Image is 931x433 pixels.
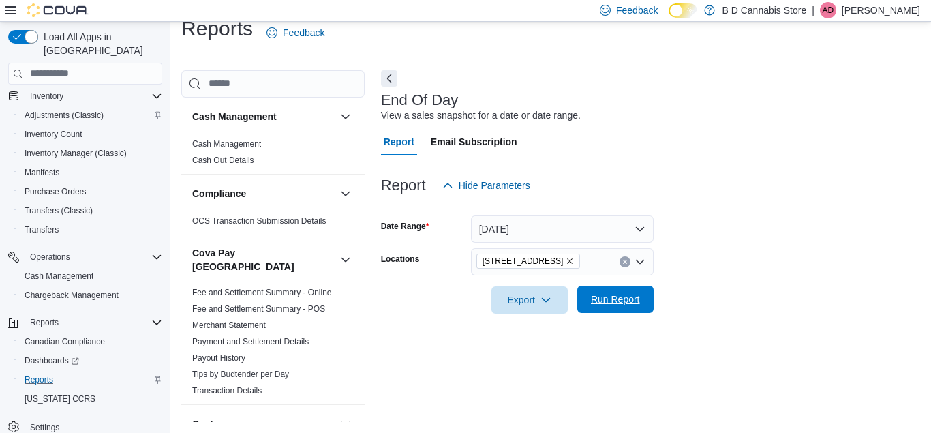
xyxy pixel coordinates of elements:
p: B D Cannabis Store [722,2,806,18]
a: Transaction Details [192,386,262,395]
span: Fee and Settlement Summary - Online [192,287,332,298]
a: Purchase Orders [19,183,92,200]
p: [PERSON_NAME] [842,2,920,18]
button: Run Report [577,286,654,313]
img: Cova [27,3,89,17]
span: Reports [25,374,53,385]
button: Open list of options [635,256,645,267]
span: Transfers (Classic) [25,205,93,216]
h3: Customer [192,417,236,431]
a: Payment and Settlement Details [192,337,309,346]
span: Tips by Budtender per Day [192,369,289,380]
span: Merchant Statement [192,320,266,331]
button: Remove 213 City Centre Mall from selection in this group [566,257,574,265]
span: OCS Transaction Submission Details [192,215,326,226]
h1: Reports [181,15,253,42]
button: Cova Pay [GEOGRAPHIC_DATA] [192,246,335,273]
button: Clear input [620,256,630,267]
a: Feedback [261,19,330,46]
a: Inventory Manager (Classic) [19,145,132,162]
button: Cash Management [14,267,168,286]
h3: End Of Day [381,92,459,108]
button: Hide Parameters [437,172,536,199]
span: Email Subscription [431,128,517,155]
span: Transfers (Classic) [19,203,162,219]
a: Transfers [19,222,64,238]
span: Canadian Compliance [19,333,162,350]
button: Purchase Orders [14,182,168,201]
label: Date Range [381,221,429,232]
span: Run Report [591,293,640,306]
a: Dashboards [14,351,168,370]
button: Operations [25,249,76,265]
a: Canadian Compliance [19,333,110,350]
span: Inventory [25,88,162,104]
div: Compliance [181,213,365,235]
a: Tips by Budtender per Day [192,370,289,379]
span: Washington CCRS [19,391,162,407]
span: Manifests [25,167,59,178]
span: AD [823,2,834,18]
div: Cova Pay [GEOGRAPHIC_DATA] [181,284,365,404]
a: Reports [19,372,59,388]
a: Cash Out Details [192,155,254,165]
span: Inventory Count [19,126,162,143]
button: Inventory [25,88,69,104]
input: Dark Mode [669,3,697,18]
button: Compliance [337,185,354,202]
button: Chargeback Management [14,286,168,305]
button: Inventory Count [14,125,168,144]
a: Inventory Count [19,126,88,143]
a: Chargeback Management [19,287,124,303]
span: Reports [19,372,162,388]
span: Inventory Count [25,129,82,140]
span: Dashboards [25,355,79,366]
button: Customer [192,417,335,431]
button: Next [381,70,397,87]
button: Cash Management [337,108,354,125]
span: Cash Out Details [192,155,254,166]
p: | [812,2,814,18]
div: Aman Dhillon [820,2,836,18]
span: Report [384,128,414,155]
h3: Cash Management [192,110,277,123]
span: Settings [30,422,59,433]
span: Feedback [283,26,324,40]
a: Transfers (Classic) [19,203,98,219]
button: Compliance [192,187,335,200]
a: Fee and Settlement Summary - POS [192,304,325,314]
span: Adjustments (Classic) [19,107,162,123]
a: Manifests [19,164,65,181]
span: Inventory Manager (Classic) [25,148,127,159]
span: Adjustments (Classic) [25,110,104,121]
a: Merchant Statement [192,320,266,330]
span: Export [500,286,560,314]
button: Cash Management [192,110,335,123]
span: Inventory [30,91,63,102]
button: Reports [14,370,168,389]
button: Manifests [14,163,168,182]
button: Inventory Manager (Classic) [14,144,168,163]
span: Payment and Settlement Details [192,336,309,347]
button: Inventory [3,87,168,106]
span: Dashboards [19,353,162,369]
span: Transfers [19,222,162,238]
button: Adjustments (Classic) [14,106,168,125]
div: Cash Management [181,136,365,174]
span: Operations [25,249,162,265]
span: Canadian Compliance [25,336,105,347]
span: Load All Apps in [GEOGRAPHIC_DATA] [38,30,162,57]
a: Dashboards [19,353,85,369]
span: Manifests [19,164,162,181]
button: [DATE] [471,215,654,243]
a: Cash Management [19,268,99,284]
button: Transfers (Classic) [14,201,168,220]
span: Transfers [25,224,59,235]
a: OCS Transaction Submission Details [192,216,326,226]
span: Operations [30,252,70,263]
label: Locations [381,254,420,265]
span: Inventory Manager (Classic) [19,145,162,162]
span: Cash Management [25,271,93,282]
span: Purchase Orders [25,186,87,197]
